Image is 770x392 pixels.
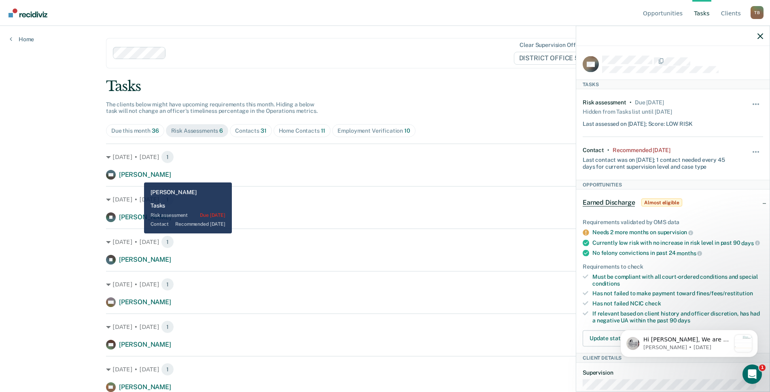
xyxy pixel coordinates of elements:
span: [PERSON_NAME] [119,298,171,306]
span: days [741,239,759,246]
span: conditions [592,280,620,286]
span: DISTRICT OFFICE 5 [514,52,590,65]
span: months [677,250,702,256]
button: Profile dropdown button [751,6,764,19]
div: If relevant based on client history and officer discretion, has had a negative UA within the past 90 [592,310,763,324]
a: Home [10,36,34,43]
div: Clear supervision officers [520,42,588,49]
div: Has not failed NCIC [592,300,763,307]
span: fines/fees/restitution [696,290,753,297]
div: Contacts [235,127,267,134]
span: 1 [759,364,766,371]
span: Earned Discharge [583,199,635,207]
div: [DATE] • [DATE] [106,235,664,248]
div: [DATE] • [DATE] [106,278,664,291]
span: 31 [261,127,267,134]
span: 1 [161,235,174,248]
div: [DATE] • [DATE] [106,193,664,206]
button: Update status [583,330,640,346]
div: Due this month [111,127,159,134]
div: Employment Verification [337,127,410,134]
div: Must be compliant with all court-ordered conditions and special [592,273,763,287]
div: [DATE] • [DATE] [106,150,664,163]
div: Home Contacts [279,127,326,134]
span: Almost eligible [641,199,682,207]
div: Hidden from Tasks list until [DATE] [583,106,672,117]
div: No felony convictions in past 24 [592,250,763,257]
span: Hi [PERSON_NAME], We are so excited to announce a brand new feature: AI case note search! 📣 Findi... [35,23,123,230]
div: Client Details [576,353,770,362]
p: Message from Kim, sent 3w ago [35,30,123,38]
span: The clients below might have upcoming requirements this month. Hiding a below task will not chang... [106,101,318,114]
div: Opportunities [576,180,770,189]
span: 1 [161,150,174,163]
span: [PERSON_NAME] [119,171,171,178]
div: [DATE] • [DATE] [106,320,664,333]
span: [PERSON_NAME] [119,383,171,391]
div: Last contact was on [DATE]; 1 contact needed every 45 days for current supervision level and case... [583,153,733,170]
span: 6 [219,127,223,134]
img: Recidiviz [8,8,47,17]
span: 1 [161,278,174,291]
span: 1 [161,320,174,333]
span: 11 [321,127,326,134]
span: check [645,300,661,307]
span: [PERSON_NAME] [119,341,171,348]
div: T B [751,6,764,19]
div: Earned DischargeAlmost eligible [576,190,770,216]
div: • [630,99,632,106]
div: Contact [583,146,604,153]
span: 36 [152,127,159,134]
dt: Supervision [583,369,763,376]
iframe: Intercom live chat [742,364,762,384]
div: • [607,146,609,153]
span: 10 [404,127,410,134]
div: Recommended 12 days ago [613,146,670,153]
div: Tasks [576,79,770,89]
div: Has not failed to make payment toward [592,290,763,297]
span: 1 [161,363,174,376]
span: [PERSON_NAME] [119,256,171,263]
div: Currently low risk with no increase in risk level in past 90 [592,239,763,246]
div: Due 8 months ago [635,99,664,106]
div: [DATE] • [DATE] [106,363,664,376]
div: Risk Assessments [171,127,223,134]
div: Tasks [106,78,664,95]
div: Needs 2 more months on supervision [592,229,763,236]
div: Requirements validated by OMS data [583,219,763,226]
span: [PERSON_NAME] [119,213,171,221]
div: Requirements to check [583,263,763,270]
div: Risk assessment [583,99,626,106]
div: Last assessed on [DATE]; Score: LOW RISK [583,117,692,127]
iframe: Intercom notifications message [608,314,770,370]
span: 1 [161,193,174,206]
